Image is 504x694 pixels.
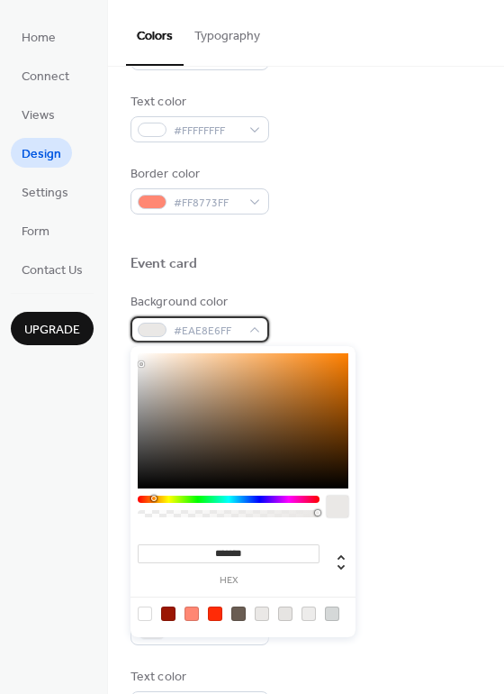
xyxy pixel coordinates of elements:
[22,184,68,203] span: Settings
[11,215,60,245] a: Form
[11,22,67,51] a: Home
[208,607,222,621] div: rgb(255, 43, 6)
[325,607,339,621] div: rgb(213, 216, 216)
[130,165,265,184] div: Border color
[174,322,240,341] span: #EAE8E6FF
[174,50,240,68] span: #9B1603FF
[184,607,199,621] div: rgb(255, 135, 115)
[278,607,292,621] div: rgb(230, 228, 226)
[22,29,56,48] span: Home
[174,122,240,141] span: #FFFFFFFF
[231,607,246,621] div: rgb(106, 93, 83)
[22,106,55,125] span: Views
[22,145,61,164] span: Design
[161,607,175,621] div: rgb(155, 22, 3)
[11,138,72,168] a: Design
[22,261,83,280] span: Contact Us
[11,60,80,90] a: Connect
[130,255,197,274] div: Event card
[24,321,80,340] span: Upgrade
[22,223,49,242] span: Form
[138,607,152,621] div: rgb(255, 255, 255)
[130,293,265,312] div: Background color
[255,607,269,621] div: rgb(234, 232, 230)
[174,194,240,213] span: #FF8773FF
[11,177,79,206] a: Settings
[138,576,319,586] label: hex
[130,93,265,112] div: Text color
[301,607,316,621] div: rgb(237, 236, 235)
[22,68,69,87] span: Connect
[11,312,94,345] button: Upgrade
[11,99,66,129] a: Views
[130,668,265,687] div: Text color
[11,254,94,284] a: Contact Us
